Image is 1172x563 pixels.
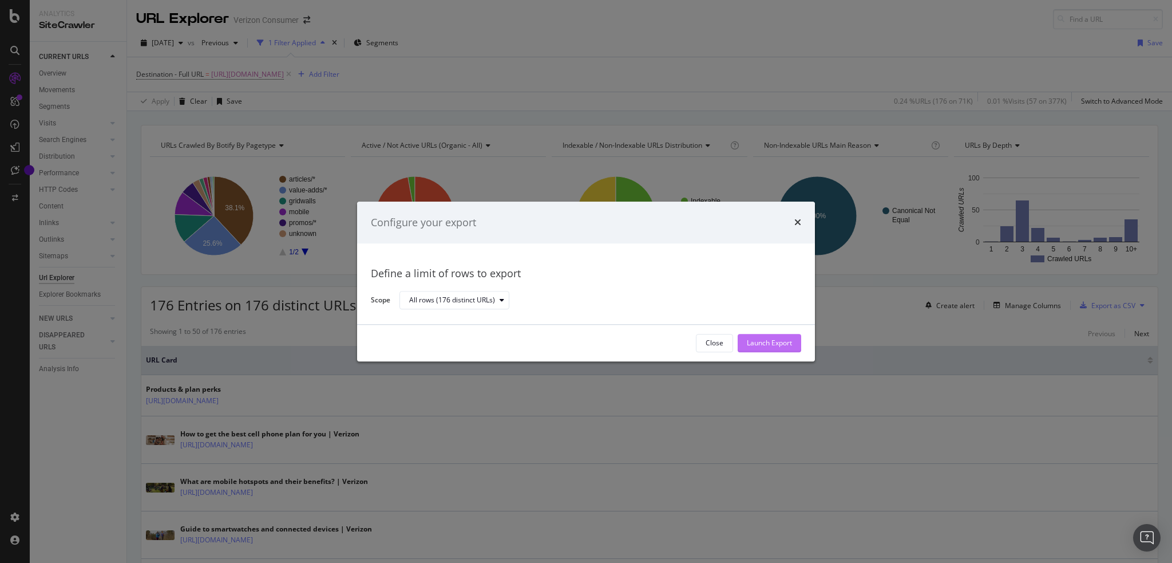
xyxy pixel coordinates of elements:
[706,338,723,348] div: Close
[371,295,390,308] label: Scope
[747,338,792,348] div: Launch Export
[409,297,495,304] div: All rows (176 distinct URLs)
[371,267,801,282] div: Define a limit of rows to export
[794,215,801,230] div: times
[357,202,815,361] div: modal
[738,334,801,352] button: Launch Export
[399,292,509,310] button: All rows (176 distinct URLs)
[696,334,733,352] button: Close
[1133,524,1161,552] div: Open Intercom Messenger
[371,215,476,230] div: Configure your export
